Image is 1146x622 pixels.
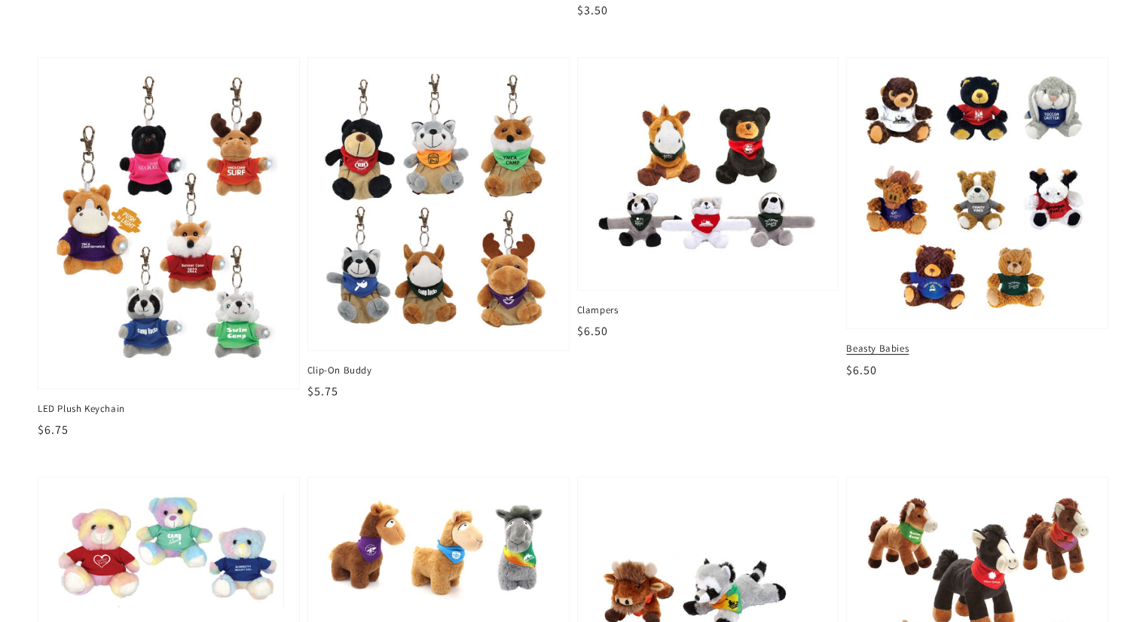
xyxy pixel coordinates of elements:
[577,323,608,339] span: $6.50
[38,57,300,438] a: LED Plush Keychain LED Plush Keychain $6.75
[593,73,824,275] img: Clampers
[859,70,1096,317] img: Beasty Babies
[307,364,570,377] span: Clip-On Buddy
[323,492,554,610] img: Louie the Llama
[846,362,877,378] span: $6.50
[307,57,570,401] a: Clip-On Buddy Clip-On Buddy $5.75
[53,492,284,608] img: Gerri's Bearies
[846,57,1108,379] a: Beasty Babies Beasty Babies $6.50
[577,2,608,18] span: $3.50
[846,342,1108,355] span: Beasty Babies
[577,303,839,317] span: Clampers
[38,422,69,438] span: $6.75
[53,73,284,373] img: LED Plush Keychain
[323,73,554,335] img: Clip-On Buddy
[307,383,338,399] span: $5.75
[38,402,300,416] span: LED Plush Keychain
[577,57,839,340] a: Clampers Clampers $6.50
